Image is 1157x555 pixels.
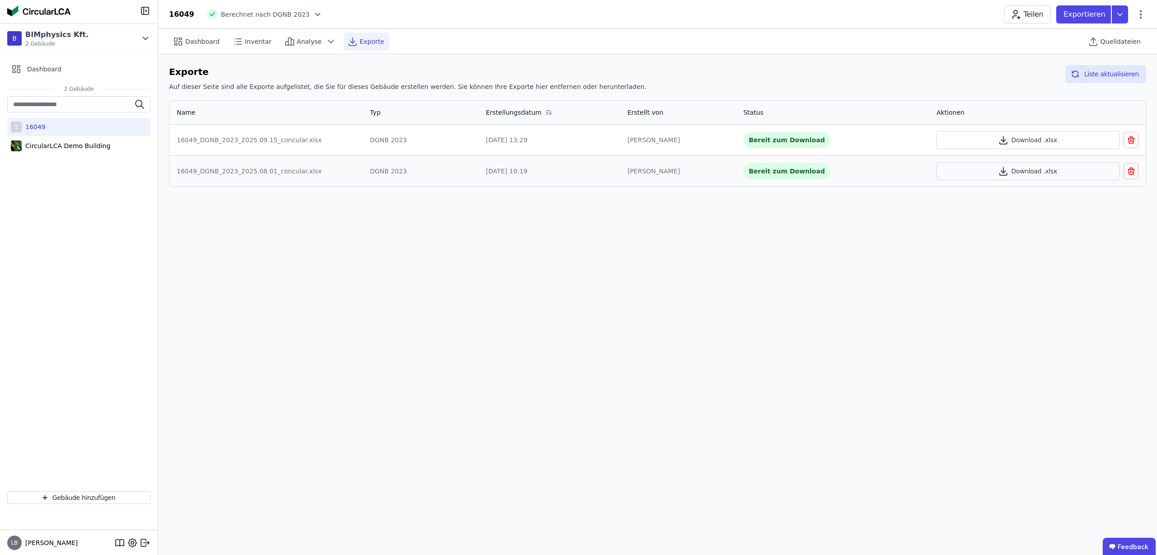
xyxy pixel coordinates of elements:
button: Gebäude hinzufügen [7,491,151,504]
span: 2 Gebäude [25,40,89,47]
div: B [7,31,22,46]
div: Erstellungsdatum [486,108,541,117]
span: Dashboard [27,65,61,74]
button: Download .xlsx [936,162,1120,180]
div: CircularLCA Demo Building [22,141,110,150]
span: LB [11,540,18,546]
div: DGNB 2023 [370,167,471,176]
div: [DATE] 13:29 [486,135,613,145]
h6: Exporte [169,65,646,79]
span: Berechnet nach DGNB 2023 [221,10,310,19]
button: Download .xlsx [936,131,1120,149]
p: Exportieren [1063,9,1107,20]
div: [PERSON_NAME] [627,167,729,176]
span: Dashboard [185,37,220,46]
h6: Auf dieser Seite sind alle Exporte aufgelistet, die Sie für dieses Gebäude erstellen werden. Sie ... [169,82,646,91]
span: Quelldateien [1101,37,1141,46]
div: Erstellt von [627,108,663,117]
div: BIMphysics Kft. [25,29,89,40]
div: 16049_DGNB_2023_2025.08.01_concular.xlsx [177,167,355,176]
img: CircularLCA Demo Building [11,139,22,153]
div: Bereit zum Download [743,163,831,179]
span: 2 Gebäude [55,85,103,93]
div: 16049 [169,9,194,20]
div: [DATE] 10:19 [486,167,613,176]
button: Teilen [1004,5,1051,23]
span: [PERSON_NAME] [22,538,78,547]
div: 1 [11,121,22,132]
div: Aktionen [936,108,964,117]
div: Name [177,108,195,117]
div: 16049_DGNB_2023_2025.09.15_concular.xlsx [177,135,355,145]
span: Exporte [360,37,384,46]
div: DGNB 2023 [370,135,471,145]
div: 16049 [22,122,46,131]
div: Status [743,108,764,117]
img: Concular [7,5,71,16]
div: Bereit zum Download [743,132,831,148]
div: [PERSON_NAME] [627,135,729,145]
span: Inventar [245,37,272,46]
div: Typ [370,108,381,117]
button: Liste aktualisieren [1065,65,1146,83]
span: Analyse [297,37,322,46]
